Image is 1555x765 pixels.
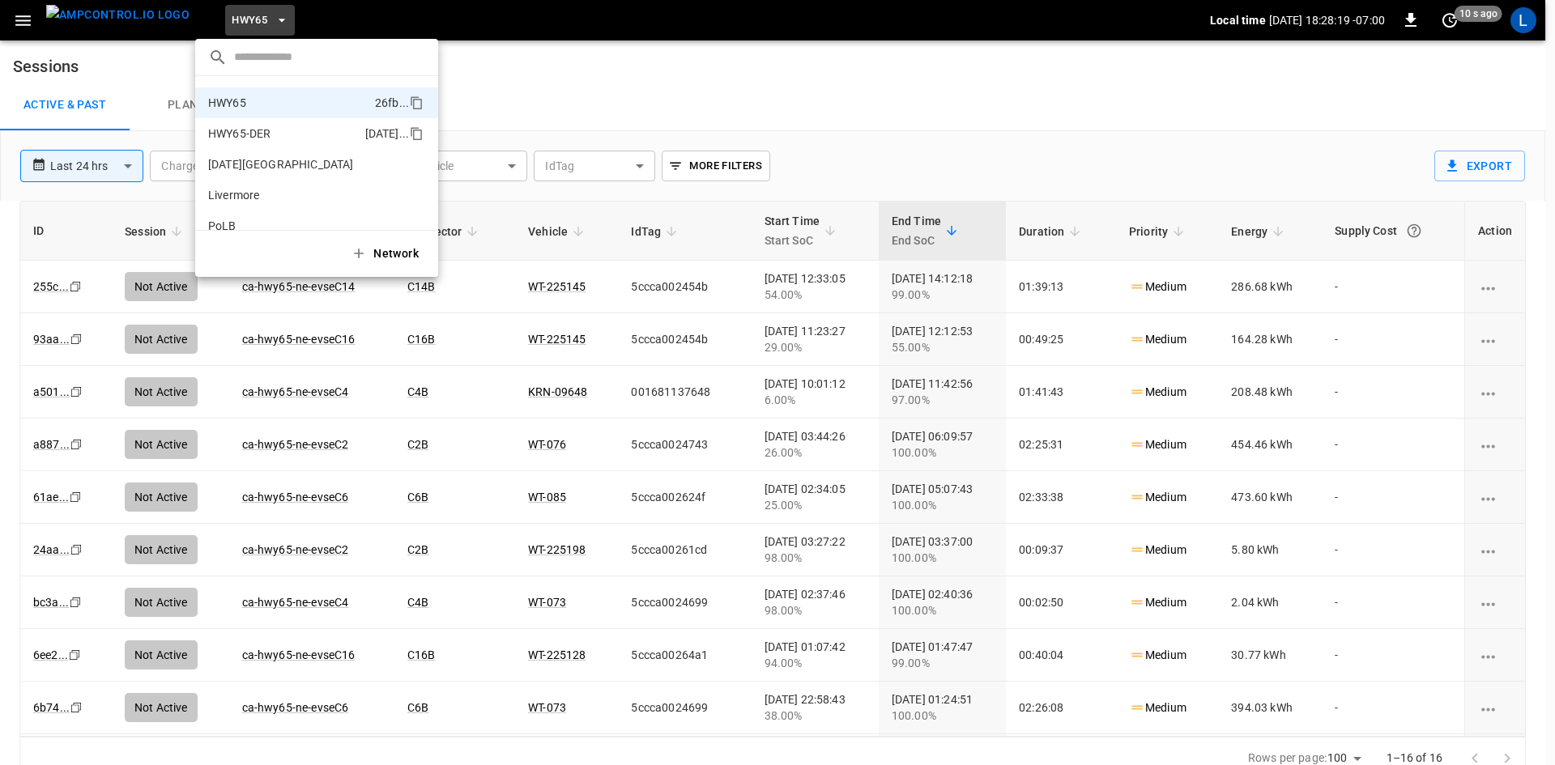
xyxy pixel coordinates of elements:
[408,93,426,113] div: copy
[208,156,368,172] p: [DATE][GEOGRAPHIC_DATA]
[208,95,369,111] p: HWY65
[341,237,432,270] button: Network
[208,187,369,203] p: Livermore
[208,218,366,234] p: PoLB
[208,125,359,142] p: HWY65-DER
[408,124,426,143] div: copy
